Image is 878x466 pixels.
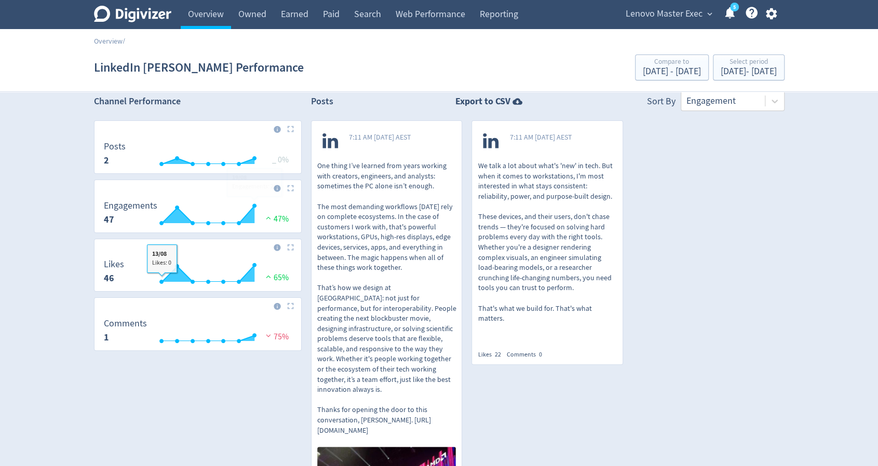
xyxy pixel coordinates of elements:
[104,213,114,226] strong: 47
[705,9,714,19] span: expand_more
[635,54,709,80] button: Compare to[DATE] - [DATE]
[647,95,676,111] div: Sort By
[287,303,294,309] img: Placeholder
[509,132,572,142] span: 7:11 AM [DATE] AEST
[94,36,123,46] a: Overview
[272,155,289,165] span: _ 0%
[506,350,547,359] div: Comments
[311,95,333,111] h2: Posts
[99,201,297,228] svg: Engagements 109
[478,161,617,324] p: We talk a lot about what's 'new' in tech. But when it comes to workstations, I'm most interested ...
[478,350,506,359] div: Likes
[263,272,274,280] img: positive-performance.svg
[317,161,456,435] p: One thing I’ve learned from years working with creators, engineers, and analysts: sometimes the P...
[287,185,294,191] img: Placeholder
[123,36,125,46] span: /
[263,332,289,342] span: 75%
[494,350,501,359] span: 22
[287,126,294,132] img: Placeholder
[349,132,411,142] span: 7:11 AM [DATE] AEST
[626,6,703,22] span: Lenovo Master Exec
[622,6,715,22] button: Lenovo Master Exec
[263,214,274,222] img: positive-performance.svg
[104,200,157,212] dt: Engagements
[472,121,623,342] a: 7:11 AM [DATE] AESTWe talk a lot about what's 'new' in tech. But when it comes to workstations, I...
[713,54,785,80] button: Select period[DATE]- [DATE]
[99,142,297,169] svg: Posts 5
[104,272,114,284] strong: 46
[287,244,294,251] img: Placeholder
[104,258,124,270] dt: Likes
[94,51,304,84] h1: LinkedIn [PERSON_NAME] Performance
[104,141,126,153] dt: Posts
[538,350,542,359] span: 0
[263,272,289,283] span: 65%
[721,58,777,67] div: Select period
[104,318,147,330] dt: Comments
[733,4,735,11] text: 5
[99,319,297,346] svg: Comments 5
[721,67,777,76] div: [DATE] - [DATE]
[104,154,109,167] strong: 2
[730,3,739,11] a: 5
[643,67,701,76] div: [DATE] - [DATE]
[263,332,274,339] img: negative-performance.svg
[263,214,289,224] span: 47%
[455,95,510,108] strong: Export to CSV
[104,331,109,344] strong: 1
[94,95,302,108] h2: Channel Performance
[99,259,297,287] svg: Likes 104
[643,58,701,67] div: Compare to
